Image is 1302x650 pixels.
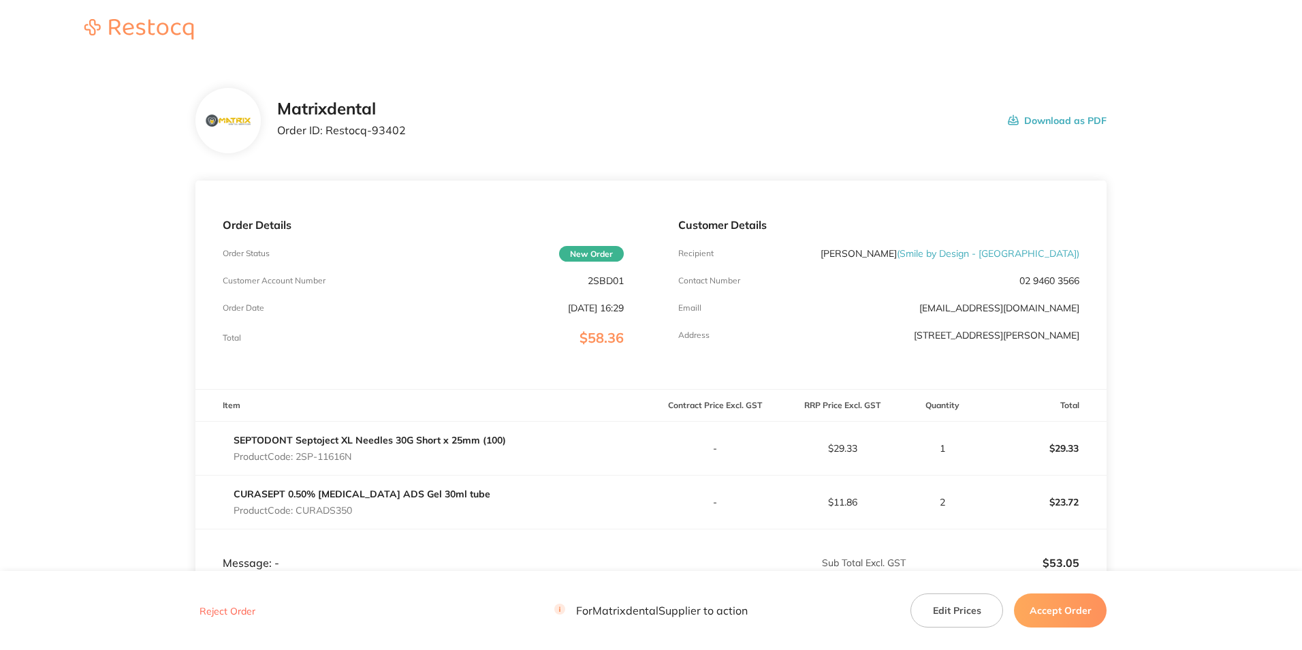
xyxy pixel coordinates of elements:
p: $53.05 [907,557,1079,569]
th: Quantity [906,390,979,422]
p: $11.86 [779,497,905,508]
button: Download as PDF [1008,99,1107,142]
a: CURASEPT 0.50% [MEDICAL_DATA] ADS Gel 30ml tube [234,488,490,500]
a: SEPTODONT Septoject XL Needles 30G Short x 25mm (100) [234,434,506,446]
p: 2 [907,497,979,508]
th: Contract Price Excl. GST [651,390,778,422]
button: Reject Order [195,605,259,617]
h2: Matrixdental [277,99,406,119]
span: $58.36 [579,329,624,346]
p: Product Code: CURADS350 [234,505,490,516]
p: Order Date [223,303,264,313]
p: 02 9460 3566 [1019,275,1079,286]
p: $29.33 [779,443,905,454]
p: $23.72 [980,486,1106,519]
p: 1 [907,443,979,454]
span: ( Smile by Design - [GEOGRAPHIC_DATA] ) [897,247,1079,260]
p: Contact Number [678,276,740,285]
p: [PERSON_NAME] [821,248,1079,259]
button: Edit Prices [910,593,1003,628]
p: Recipient [678,249,714,258]
p: $29.33 [980,432,1106,465]
p: Product Code: 2SP-11616N [234,451,506,462]
a: Restocq logo [71,19,207,42]
th: RRP Price Excl. GST [778,390,906,422]
a: [EMAIL_ADDRESS][DOMAIN_NAME] [919,302,1079,314]
p: Order Status [223,249,270,258]
p: [DATE] 16:29 [568,303,624,313]
p: Sub Total Excl. GST [652,557,906,568]
img: Restocq logo [71,19,207,40]
p: Order ID: Restocq- 93402 [277,124,406,136]
p: 2SBD01 [588,275,624,286]
td: Message: - [195,529,651,570]
p: Emaill [678,303,701,313]
button: Accept Order [1014,593,1107,628]
p: Address [678,330,710,340]
p: Customer Account Number [223,276,325,285]
p: - [652,497,778,508]
p: Total [223,333,241,343]
p: - [652,443,778,454]
p: For Matrixdental Supplier to action [554,604,748,617]
span: New Order [559,246,624,262]
img: c2YydnlvZQ [206,115,250,127]
p: [STREET_ADDRESS][PERSON_NAME] [914,330,1079,341]
th: Total [979,390,1107,422]
p: Order Details [223,219,624,231]
th: Item [195,390,651,422]
p: Customer Details [678,219,1079,231]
